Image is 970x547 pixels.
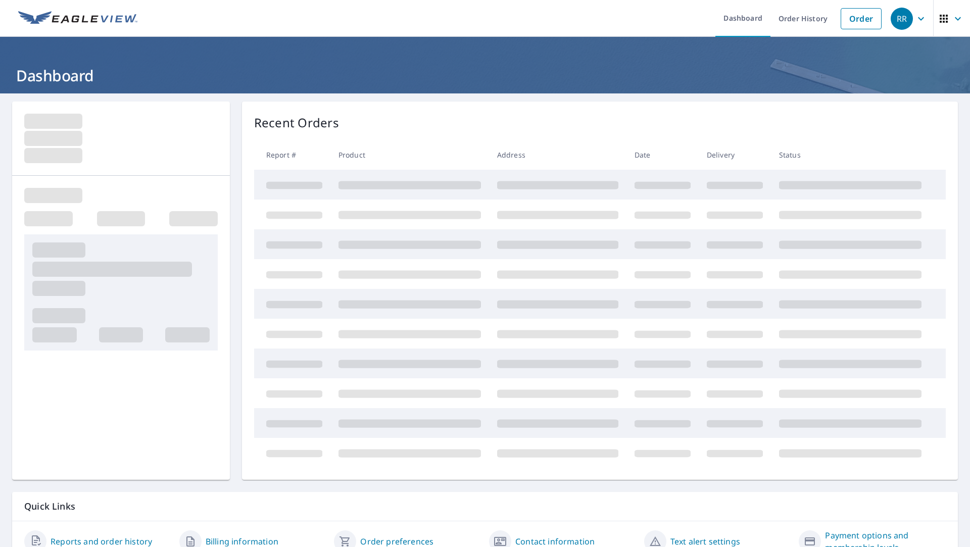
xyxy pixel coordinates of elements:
img: EV Logo [18,11,137,26]
th: Product [330,140,489,170]
th: Report # [254,140,330,170]
th: Address [489,140,626,170]
h1: Dashboard [12,65,958,86]
th: Delivery [699,140,771,170]
div: RR [891,8,913,30]
p: Recent Orders [254,114,339,132]
a: Order [841,8,882,29]
th: Date [626,140,699,170]
p: Quick Links [24,500,946,513]
th: Status [771,140,930,170]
